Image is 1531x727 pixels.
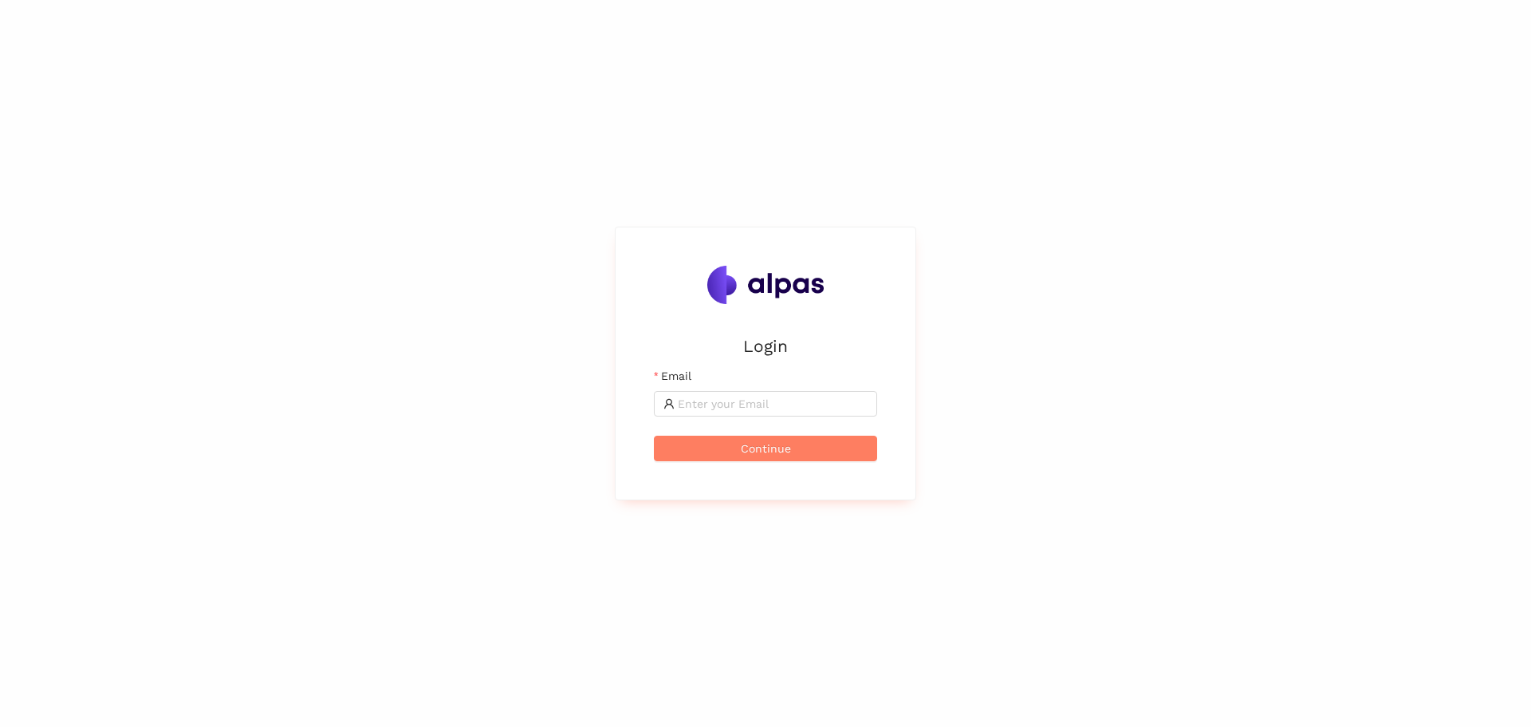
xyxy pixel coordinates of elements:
[654,333,877,359] h2: Login
[707,266,824,304] img: Alpas.ai Logo
[654,367,691,385] label: Email
[678,395,868,413] input: Email
[663,398,675,409] span: user
[741,440,791,457] span: Continue
[654,436,877,461] button: Continue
